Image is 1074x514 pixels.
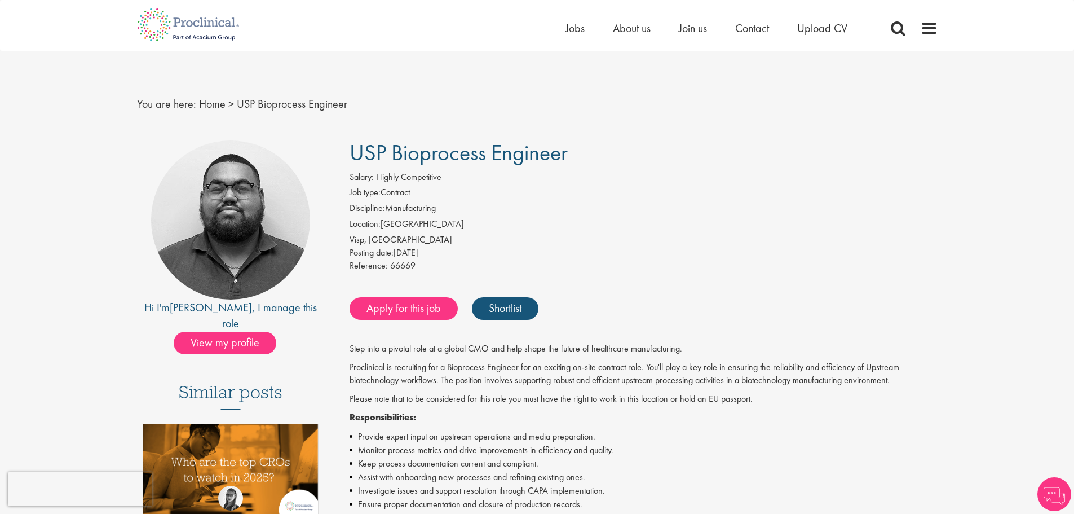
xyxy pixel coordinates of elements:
[350,443,938,457] li: Monitor process metrics and drive improvements in efficiency and quality.
[350,202,938,218] li: Manufacturing
[350,361,938,387] p: Proclinical is recruiting for a Bioprocess Engineer for an exciting on-site contract role. You'll...
[350,247,394,258] span: Posting date:
[350,484,938,498] li: Investigate issues and support resolution through CAPA implementation.
[613,21,651,36] a: About us
[565,21,585,36] a: Jobs
[350,138,568,167] span: USP Bioprocess Engineer
[199,96,226,111] a: breadcrumb link
[797,21,847,36] a: Upload CV
[151,140,310,300] img: imeage of recruiter Ashley Bennett
[237,96,347,111] span: USP Bioprocess Engineer
[350,234,938,247] div: Visp, [GEOGRAPHIC_DATA]
[376,171,441,183] span: Highly Competitive
[350,247,938,260] div: [DATE]
[350,393,938,406] p: Please note that to be considered for this role you must have the right to work in this location ...
[218,486,243,511] img: Theodora Savlovschi - Wicks
[8,472,152,506] iframe: reCAPTCHA
[350,260,388,273] label: Reference:
[472,297,538,320] a: Shortlist
[179,383,282,410] h3: Similar posts
[350,218,938,234] li: [GEOGRAPHIC_DATA]
[350,186,381,199] label: Job type:
[228,96,234,111] span: >
[350,202,385,215] label: Discipline:
[174,334,288,349] a: View my profile
[137,96,196,111] span: You are here:
[350,430,938,443] li: Provide expert input on upstream operations and media preparation.
[350,297,458,320] a: Apply for this job
[350,411,416,423] strong: Responsibilities:
[350,342,938,355] p: Step into a pivotal role at a global CMO and help shape the future of healthcare manufacturing.
[350,471,938,484] li: Assist with onboarding new processes and refining existing ones.
[1037,477,1071,511] img: Chatbot
[170,300,252,315] a: [PERSON_NAME]
[350,498,938,511] li: Ensure proper documentation and closure of production records.
[174,332,276,354] span: View my profile
[350,218,381,231] label: Location:
[735,21,769,36] a: Contact
[679,21,707,36] a: Join us
[137,300,325,332] div: Hi I'm , I manage this role
[350,171,374,184] label: Salary:
[390,260,416,271] span: 66669
[350,186,938,202] li: Contract
[350,457,938,471] li: Keep process documentation current and compliant.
